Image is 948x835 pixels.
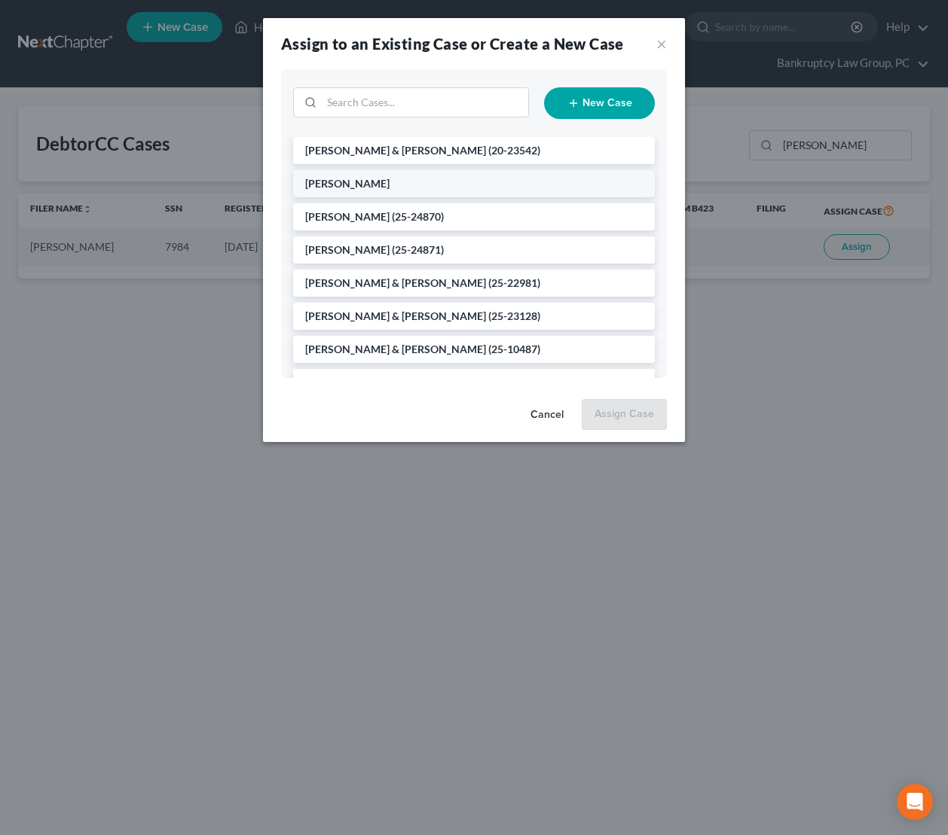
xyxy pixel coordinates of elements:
[305,376,390,389] span: [PERSON_NAME]
[897,784,933,820] div: Open Intercom Messenger
[488,276,540,289] span: (25-22981)
[488,309,540,322] span: (25-23128)
[322,88,528,117] input: Search Cases...
[305,309,486,322] span: [PERSON_NAME] & [PERSON_NAME]
[392,243,444,256] span: (25-24871)
[305,210,390,223] span: [PERSON_NAME]
[305,177,390,190] span: [PERSON_NAME]
[488,144,540,157] span: (20-23542)
[518,401,576,431] button: Cancel
[305,276,486,289] span: [PERSON_NAME] & [PERSON_NAME]
[392,210,444,223] span: (25-24870)
[305,144,486,157] span: [PERSON_NAME] & [PERSON_NAME]
[392,376,444,389] span: (25-21289)
[582,399,667,431] button: Assign Case
[305,343,486,355] span: [PERSON_NAME] & [PERSON_NAME]
[544,87,655,119] button: New Case
[656,35,667,53] button: ×
[305,243,390,256] span: [PERSON_NAME]
[281,35,624,53] strong: Assign to an Existing Case or Create a New Case
[488,343,540,355] span: (25-10487)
